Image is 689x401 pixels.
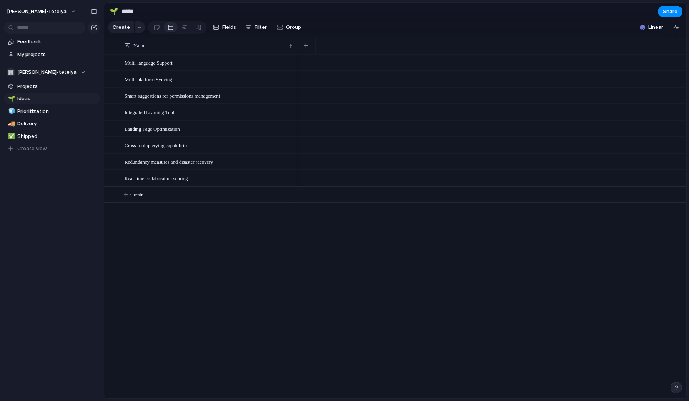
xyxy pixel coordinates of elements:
span: Redundancy measures and disaster recovery [125,157,213,166]
button: 🌱 [108,5,120,18]
span: Landing Page Optimization [125,124,180,133]
a: 🧊Prioritization [4,106,100,117]
span: Create view [17,145,47,152]
div: 🧊 [8,107,13,116]
span: Linear [648,23,663,31]
button: Create view [4,143,100,154]
a: 🌱Ideas [4,93,100,104]
span: My projects [17,51,97,58]
span: Multi-language Support [125,58,173,67]
span: Feedback [17,38,97,46]
button: Group [273,21,305,33]
button: 🚚 [7,120,15,128]
a: Feedback [4,36,100,48]
button: 🧊 [7,108,15,115]
span: Create [130,191,143,198]
button: 🌱 [7,95,15,103]
span: Filter [255,23,267,31]
a: My projects [4,49,100,60]
button: Filter [242,21,270,33]
a: ✅Shipped [4,131,100,142]
span: Smart suggestions for permissions management [125,91,220,100]
button: ✅ [7,133,15,140]
span: Multi-platform Syncing [125,75,172,83]
span: Share [663,8,677,15]
span: Prioritization [17,108,97,115]
span: [PERSON_NAME]-tetelya [17,68,77,76]
span: Shipped [17,133,97,140]
button: Fields [210,21,239,33]
a: Projects [4,81,100,92]
span: Integrated Learning Tools [125,108,176,116]
span: Name [133,42,145,50]
span: Ideas [17,95,97,103]
button: 🏢[PERSON_NAME]-tetelya [4,66,100,78]
span: [PERSON_NAME]-tetelya [7,8,67,15]
span: Cross-tool querying capabilities [125,141,188,149]
span: Delivery [17,120,97,128]
span: Projects [17,83,97,90]
div: 🚚 [8,119,13,128]
div: 🌱 [110,6,118,17]
button: Linear [637,22,666,33]
span: Real-time collaboration scoring [125,174,188,182]
div: 🌱 [8,94,13,103]
span: Fields [222,23,236,31]
button: [PERSON_NAME]-tetelya [3,5,80,18]
div: ✅ [8,132,13,141]
div: 🏢 [7,68,15,76]
button: Share [658,6,682,17]
button: Create [108,21,134,33]
span: Group [286,23,301,31]
a: 🚚Delivery [4,118,100,129]
span: Create [113,23,130,31]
